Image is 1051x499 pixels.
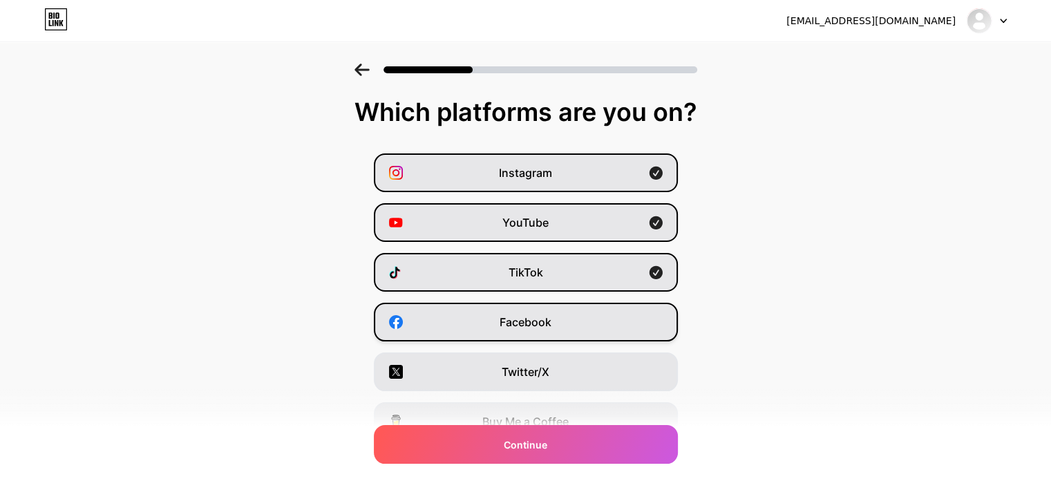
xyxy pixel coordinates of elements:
[502,364,549,380] span: Twitter/X
[786,14,956,28] div: [EMAIL_ADDRESS][DOMAIN_NAME]
[966,8,992,34] img: beauty_aya
[14,98,1037,126] div: Which platforms are you on?
[509,264,543,281] span: TikTok
[482,413,569,430] span: Buy Me a Coffee
[500,463,551,480] span: Snapchat
[499,164,552,181] span: Instagram
[502,214,549,231] span: YouTube
[504,437,547,452] span: Continue
[500,314,551,330] span: Facebook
